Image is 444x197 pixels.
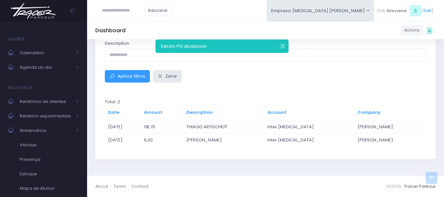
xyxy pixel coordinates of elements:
td: [DATE] [105,133,141,146]
span: Relatório experimentais [20,112,72,120]
td: 6,00 [141,133,183,146]
span: S [410,5,421,16]
td: 118,70 [141,120,183,133]
a: Team [113,180,131,193]
a: Tracer Parkour [404,183,436,189]
h4: Agenda [8,33,25,46]
a: Contact [131,180,149,193]
button: Aplicar filtros [105,70,150,83]
span: Aplicar filtros [118,73,145,79]
td: [PERSON_NAME] [183,133,264,146]
button: Zerar [153,70,182,83]
span: 2020© [386,183,401,189]
span: Vendas [20,141,79,149]
a: Account [268,109,287,115]
span: Presença [20,155,79,164]
td: [DATE] [105,120,141,133]
span: Calendário [20,49,72,57]
a: Amount [144,109,162,115]
span: Agenda do dia [20,63,72,72]
span: Relatórios de clientes [20,97,72,106]
div: [ ] [374,3,436,18]
a: Actions [401,25,423,36]
a: Description [186,109,213,115]
td: [PERSON_NAME] [355,120,426,133]
a: Date [108,109,119,115]
span: Extrato PIX atualizado [161,43,207,49]
span: Zerar [165,73,177,79]
a: Company [358,109,381,115]
span: Olá, [377,8,386,14]
td: THIAGO ARTISCHEFF [183,120,264,133]
span: Giovana [386,8,407,14]
span: Aniversários [20,126,72,135]
h4: Relatórios [8,81,33,94]
a: Sair [423,7,432,14]
span: Estoque [20,170,79,178]
a: About [95,180,113,193]
td: [PERSON_NAME] [355,133,426,146]
td: Inter [MEDICAL_DATA] [264,133,355,146]
label: Description [105,40,129,47]
a: Adicionar [145,5,172,16]
td: Inter [MEDICAL_DATA] [264,120,355,133]
span: Mapa de Alunos [20,184,79,193]
h5: Dashboard [95,27,126,34]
